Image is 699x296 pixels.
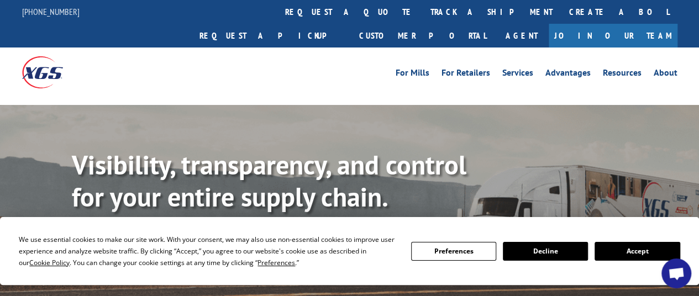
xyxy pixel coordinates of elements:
a: Join Our Team [549,24,677,47]
a: [PHONE_NUMBER] [22,6,80,17]
a: About [654,68,677,81]
span: Cookie Policy [29,258,70,267]
b: Visibility, transparency, and control for your entire supply chain. [72,147,466,214]
a: Customer Portal [351,24,495,47]
a: Agent [495,24,549,47]
div: We use essential cookies to make our site work. With your consent, we may also use non-essential ... [19,234,397,268]
div: Open chat [661,258,691,288]
span: Preferences [257,258,295,267]
button: Accept [595,242,680,261]
a: Services [502,68,533,81]
a: Request a pickup [191,24,351,47]
a: For Retailers [442,68,490,81]
a: Advantages [545,68,591,81]
button: Decline [503,242,588,261]
a: For Mills [396,68,429,81]
a: Resources [603,68,642,81]
button: Preferences [411,242,496,261]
